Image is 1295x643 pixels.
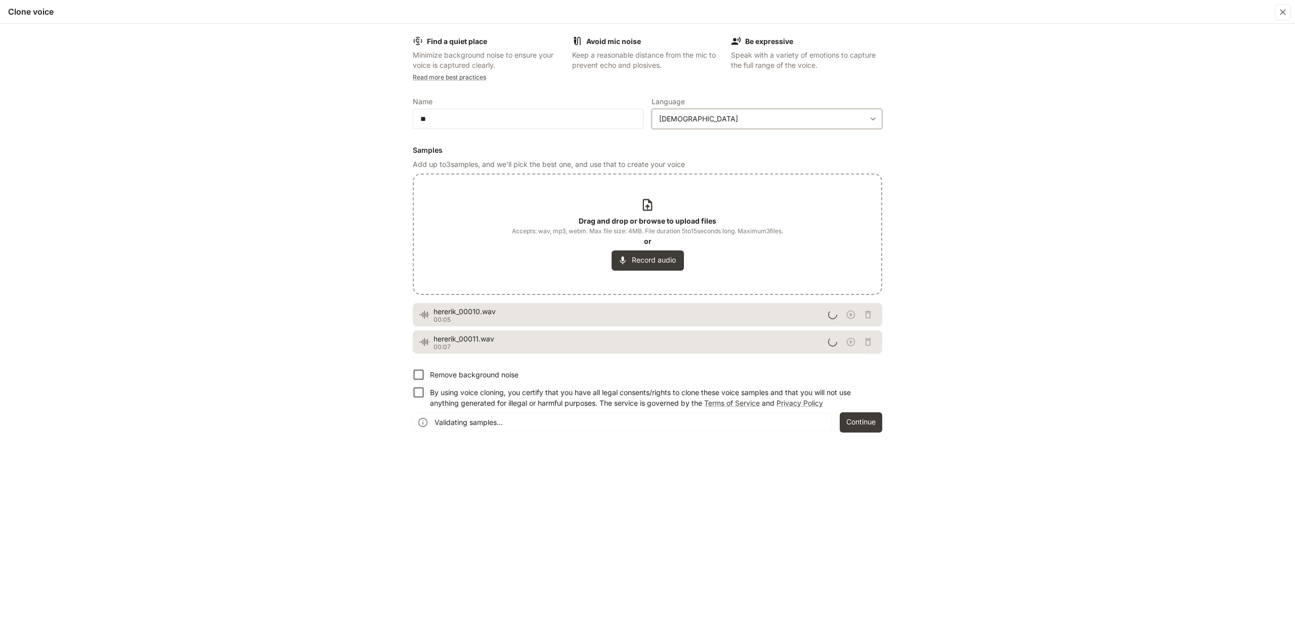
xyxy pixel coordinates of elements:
p: Name [413,98,433,105]
h5: Clone voice [8,6,54,17]
p: Minimize background noise to ensure your voice is captured clearly. [413,50,564,70]
div: Validating samples... [435,413,503,432]
b: Find a quiet place [427,37,487,46]
p: 00:05 [434,317,828,323]
span: Accepts: wav, mp3, webm. Max file size: 4MB. File duration 5 to 15 seconds long. Maximum 3 files. [512,226,783,236]
div: [DEMOGRAPHIC_DATA] [652,114,882,124]
p: Remove background noise [430,370,519,380]
p: Add up to 3 samples, and we'll pick the best one, and use that to create your voice [413,159,882,169]
b: Drag and drop or browse to upload files [579,217,716,225]
b: Avoid mic noise [586,37,641,46]
b: Be expressive [745,37,793,46]
p: 00:07 [434,344,828,350]
a: Terms of Service [704,399,760,407]
button: Continue [840,412,882,433]
p: Keep a reasonable distance from the mic to prevent echo and plosives. [572,50,723,70]
span: hererik_00011.wav [434,334,828,344]
button: Record audio [612,250,684,271]
p: By using voice cloning, you certify that you have all legal consents/rights to clone these voice ... [430,388,874,408]
a: Privacy Policy [776,399,823,407]
p: Speak with a variety of emotions to capture the full range of the voice. [731,50,882,70]
b: or [644,237,652,245]
span: hererik_00010.wav [434,307,828,317]
a: Read more best practices [413,73,486,81]
h6: Samples [413,145,882,155]
div: [DEMOGRAPHIC_DATA] [659,114,866,124]
p: Language [652,98,685,105]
